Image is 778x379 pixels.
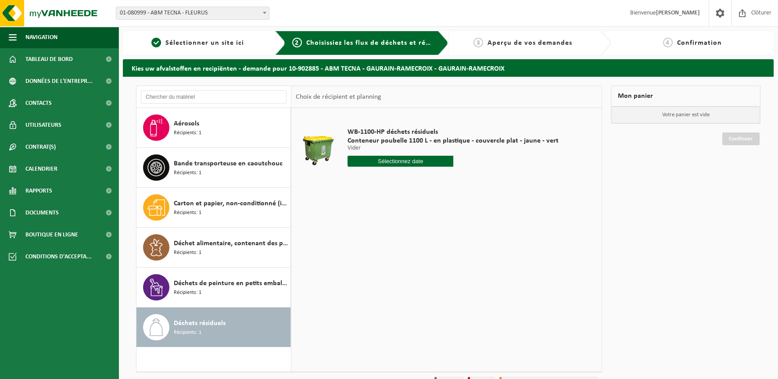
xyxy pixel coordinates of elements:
span: Choisissiez les flux de déchets et récipients [306,39,452,46]
span: Carton et papier, non-conditionné (industriel) [174,198,288,209]
button: Déchets de peinture en petits emballages Récipients: 1 [136,268,291,307]
span: Documents [25,202,59,224]
p: Vider [348,145,559,151]
span: Contacts [25,92,52,114]
a: 1Sélectionner un site ici [127,38,268,48]
span: Déchets résiduels [174,318,226,329]
span: Déchets de peinture en petits emballages [174,278,288,289]
span: Tableau de bord [25,48,73,70]
button: Déchet alimentaire, contenant des produits d'origine animale, non emballé, catégorie 3 Récipients: 1 [136,228,291,268]
span: Bande transporteuse en caoutchouc [174,158,283,169]
span: Sélectionner un site ici [165,39,244,46]
span: 4 [663,38,673,47]
span: 01-080999 - ABM TECNA - FLEURUS [116,7,269,20]
span: 1 [151,38,161,47]
span: 3 [473,38,483,47]
span: Déchet alimentaire, contenant des produits d'origine animale, non emballé, catégorie 3 [174,238,288,249]
span: 01-080999 - ABM TECNA - FLEURUS [116,7,269,19]
span: Récipients: 1 [174,289,201,297]
span: Récipients: 1 [174,329,201,337]
span: Récipients: 1 [174,169,201,177]
h2: Kies uw afvalstoffen en recipiënten - demande pour 10-902885 - ABM TECNA - GAURAIN-RAMECROIX - GA... [123,59,774,76]
span: Récipients: 1 [174,209,201,217]
span: Récipients: 1 [174,249,201,257]
span: 2 [292,38,302,47]
div: Mon panier [611,86,760,107]
button: Déchets résiduels Récipients: 1 [136,307,291,347]
span: Calendrier [25,158,57,180]
input: Chercher du matériel [141,90,287,104]
span: Conditions d'accepta... [25,246,92,268]
span: Boutique en ligne [25,224,78,246]
div: Choix de récipient et planning [291,86,386,108]
span: Conteneur poubelle 1100 L - en plastique - couvercle plat - jaune - vert [348,136,559,145]
button: Bande transporteuse en caoutchouc Récipients: 1 [136,148,291,188]
p: Votre panier est vide [611,107,760,123]
button: Carton et papier, non-conditionné (industriel) Récipients: 1 [136,188,291,228]
span: Contrat(s) [25,136,56,158]
button: Aérosols Récipients: 1 [136,108,291,148]
span: Aperçu de vos demandes [488,39,572,46]
strong: [PERSON_NAME] [656,10,700,16]
span: Navigation [25,26,57,48]
span: Confirmation [677,39,722,46]
span: Récipients: 1 [174,129,201,137]
input: Sélectionnez date [348,156,453,167]
span: Utilisateurs [25,114,61,136]
span: Données de l'entrepr... [25,70,93,92]
span: WB-1100-HP déchets résiduels [348,128,559,136]
span: Aérosols [174,118,199,129]
a: Continuer [722,132,760,145]
span: Rapports [25,180,52,202]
